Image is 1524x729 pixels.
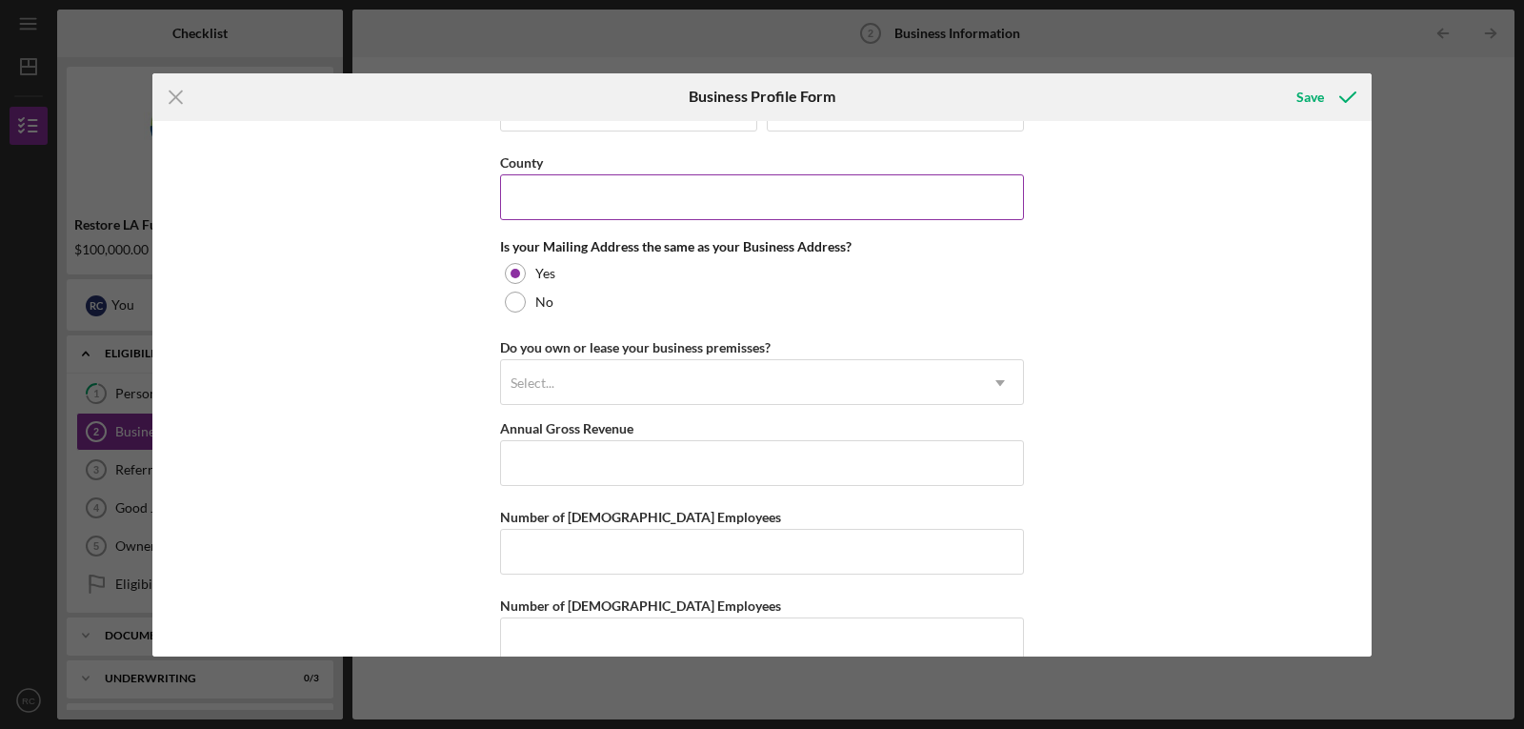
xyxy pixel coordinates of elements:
[1296,78,1324,116] div: Save
[500,154,543,171] label: County
[500,597,781,614] label: Number of [DEMOGRAPHIC_DATA] Employees
[500,420,633,436] label: Annual Gross Revenue
[511,375,554,391] div: Select...
[689,88,835,105] h6: Business Profile Form
[535,266,555,281] label: Yes
[500,239,1024,254] div: Is your Mailing Address the same as your Business Address?
[535,294,553,310] label: No
[1277,78,1372,116] button: Save
[500,509,781,525] label: Number of [DEMOGRAPHIC_DATA] Employees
